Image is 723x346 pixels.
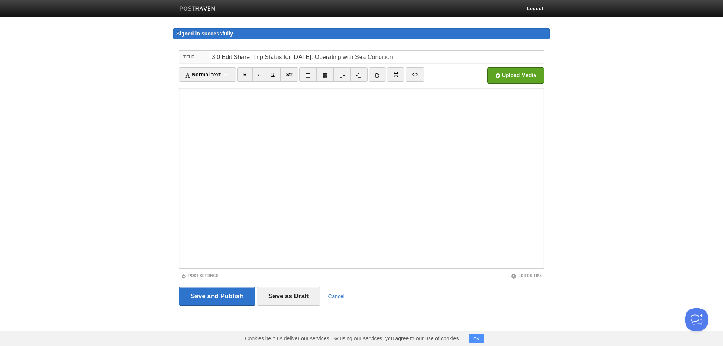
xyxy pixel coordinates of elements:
button: OK [469,334,484,343]
a: Post Settings [181,274,218,278]
del: Str [286,72,293,77]
img: Posthaven-bar [180,6,215,12]
span: Cookies help us deliver our services. By using our services, you agree to our use of cookies. [237,331,468,346]
a: B [237,67,253,82]
a: Editor Tips [511,274,542,278]
input: Save and Publish [179,287,255,306]
a: I [252,67,265,82]
a: Str [280,67,299,82]
div: Signed in successfully. [173,28,550,39]
img: pagebreak-icon.png [393,72,398,77]
label: Title [179,51,209,63]
a: </> [406,67,424,82]
span: Normal text [185,72,221,78]
a: U [265,67,281,82]
a: Cancel [328,293,345,299]
iframe: Help Scout Beacon - Open [685,308,708,331]
input: Save as Draft [257,287,321,306]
